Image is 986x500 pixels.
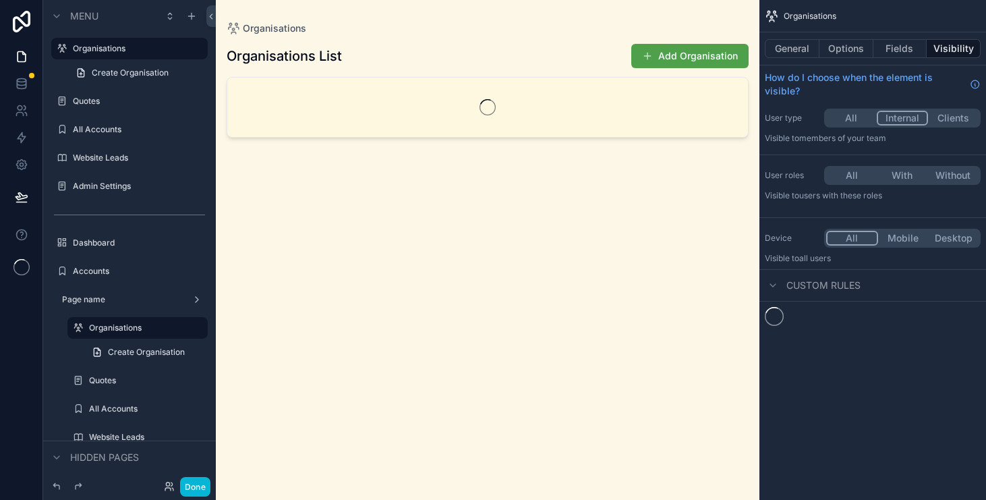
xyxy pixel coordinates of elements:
button: Done [180,477,210,497]
label: Website Leads [89,432,205,443]
button: Mobile [878,231,929,246]
label: Quotes [89,375,205,386]
label: Admin Settings [73,181,205,192]
span: Create Organisation [108,347,185,358]
label: Organisations [73,43,200,54]
button: Fields [873,39,927,58]
label: All Accounts [73,124,205,135]
button: All [826,231,878,246]
button: Internal [877,111,929,126]
button: Desktop [928,231,979,246]
span: Menu [70,9,98,23]
label: Device [765,233,819,244]
label: Website Leads [73,152,205,163]
button: Without [928,168,979,183]
span: Organisations [784,11,836,22]
a: Create Organisation [67,62,208,84]
span: Create Organisation [92,67,169,78]
span: Custom rules [786,279,861,292]
button: Clients [928,111,979,126]
label: Accounts [73,266,205,277]
label: Page name [62,294,186,305]
span: all users [799,253,831,263]
label: Dashboard [73,238,205,248]
button: All [826,111,877,126]
span: Users with these roles [799,190,882,200]
label: All Accounts [89,404,205,414]
a: Create Organisation [84,341,208,363]
p: Visible to [765,133,981,144]
label: Organisations [89,323,200,333]
button: With [877,168,927,183]
label: User type [765,113,819,123]
a: How do I choose when the element is visible? [765,71,981,98]
button: General [765,39,819,58]
p: Visible to [765,253,981,264]
button: Options [819,39,873,58]
button: Visibility [927,39,981,58]
button: All [826,168,877,183]
span: Members of your team [799,133,886,143]
label: Quotes [73,96,205,107]
span: Hidden pages [70,451,139,464]
label: User roles [765,170,819,181]
p: Visible to [765,190,981,201]
span: How do I choose when the element is visible? [765,71,964,98]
